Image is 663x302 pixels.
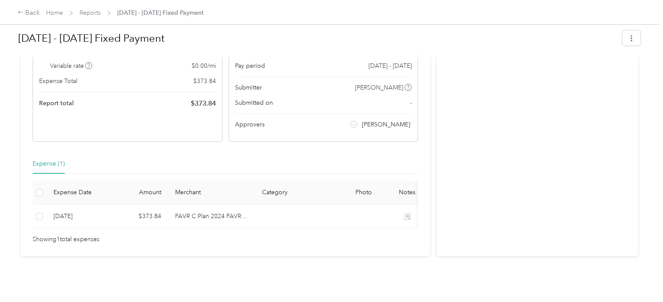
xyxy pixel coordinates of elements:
span: Submitter [235,83,262,92]
span: Expense Total [39,76,77,86]
iframe: Everlance-gr Chat Button Frame [614,253,663,302]
span: Pay period [235,61,265,70]
td: $373.84 [112,205,168,229]
td: 9-3-2025 [46,205,112,229]
th: Category [255,181,342,205]
span: $ 373.84 [193,76,216,86]
a: Reports [80,9,101,17]
span: [PERSON_NAME] [355,83,403,92]
span: [PERSON_NAME] [362,120,410,129]
span: Submitted on [235,98,273,107]
span: Approvers [235,120,265,129]
span: [DATE] - [DATE] Fixed Payment [117,8,204,17]
a: Home [46,9,63,17]
span: Report total [39,99,74,108]
span: Variable rate [50,61,93,70]
h1: Aug 1 - 31, 2025 Fixed Payment [18,28,616,49]
th: Photo [342,181,385,205]
span: - [410,98,411,107]
span: Showing 1 total expenses [33,235,99,244]
th: Notes [385,181,429,205]
div: Back [17,8,40,18]
th: Amount [112,181,168,205]
th: Expense Date [46,181,112,205]
span: $ 373.84 [191,98,216,109]
td: FAVR C Plan 2024 FAVR program [168,205,255,229]
th: Merchant [168,181,255,205]
span: $ 0.00 / mi [192,61,216,70]
div: Expense (1) [33,159,65,169]
span: [DATE] - [DATE] [368,61,411,70]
